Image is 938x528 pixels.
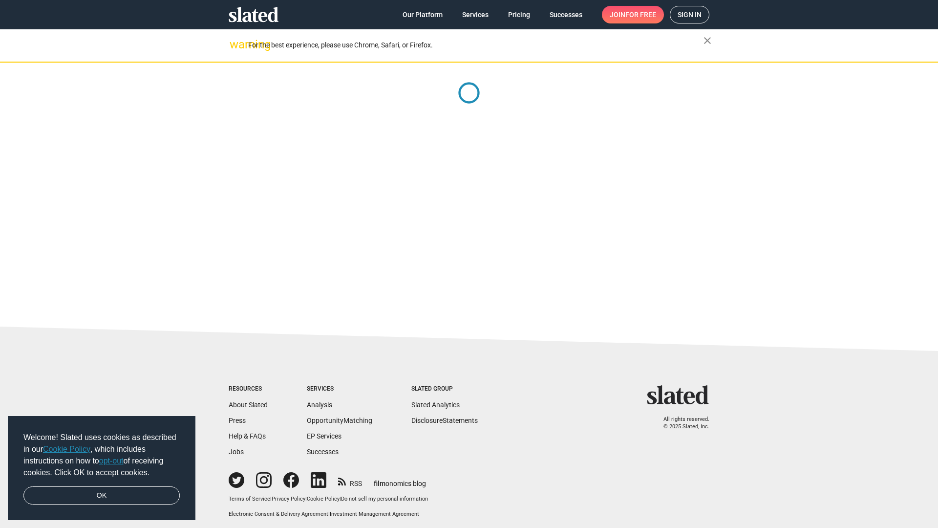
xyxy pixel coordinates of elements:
[307,496,340,502] a: Cookie Policy
[670,6,709,23] a: Sign in
[341,496,428,503] button: Do not sell my personal information
[23,432,180,479] span: Welcome! Slated uses cookies as described in our , which includes instructions on how to of recei...
[229,401,268,409] a: About Slated
[99,457,124,465] a: opt-out
[305,496,307,502] span: |
[307,401,332,409] a: Analysis
[340,496,341,502] span: |
[229,417,246,424] a: Press
[229,385,268,393] div: Resources
[610,6,656,23] span: Join
[328,511,330,517] span: |
[23,486,180,505] a: dismiss cookie message
[229,432,266,440] a: Help & FAQs
[508,6,530,23] span: Pricing
[403,6,443,23] span: Our Platform
[230,39,241,50] mat-icon: warning
[500,6,538,23] a: Pricing
[248,39,703,52] div: For the best experience, please use Chrome, Safari, or Firefox.
[625,6,656,23] span: for free
[43,445,90,453] a: Cookie Policy
[653,416,709,430] p: All rights reserved. © 2025 Slated, Inc.
[270,496,272,502] span: |
[411,401,460,409] a: Slated Analytics
[702,35,713,46] mat-icon: close
[395,6,450,23] a: Our Platform
[307,417,372,424] a: OpportunityMatching
[678,6,702,23] span: Sign in
[338,473,362,488] a: RSS
[374,480,385,487] span: film
[8,416,195,521] div: cookieconsent
[272,496,305,502] a: Privacy Policy
[374,471,426,488] a: filmonomics blog
[454,6,496,23] a: Services
[542,6,590,23] a: Successes
[602,6,664,23] a: Joinfor free
[307,448,339,456] a: Successes
[307,385,372,393] div: Services
[307,432,341,440] a: EP Services
[411,417,478,424] a: DisclosureStatements
[229,448,244,456] a: Jobs
[330,511,419,517] a: Investment Management Agreement
[462,6,489,23] span: Services
[411,385,478,393] div: Slated Group
[229,496,270,502] a: Terms of Service
[229,511,328,517] a: Electronic Consent & Delivery Agreement
[550,6,582,23] span: Successes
